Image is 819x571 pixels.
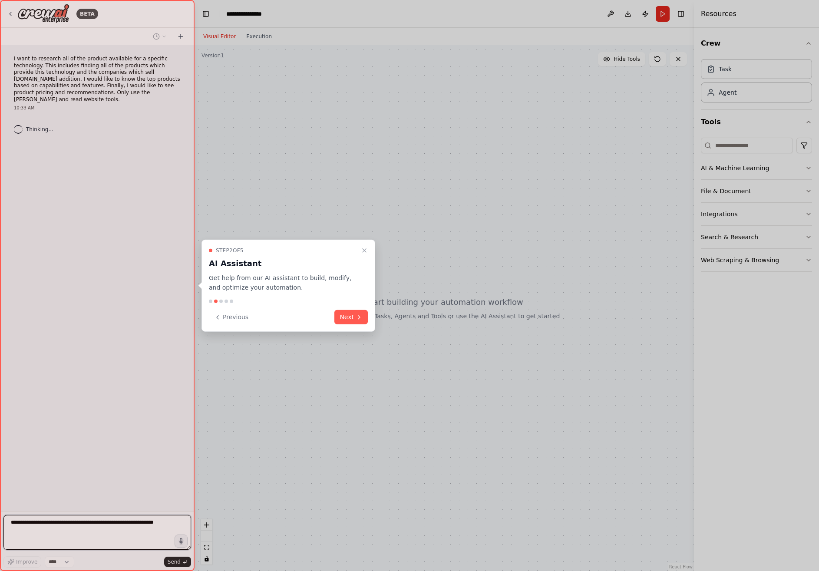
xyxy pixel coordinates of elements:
[216,247,244,254] span: Step 2 of 5
[209,273,357,293] p: Get help from our AI assistant to build, modify, and optimize your automation.
[200,8,212,20] button: Hide left sidebar
[359,245,370,255] button: Close walkthrough
[334,310,368,324] button: Next
[209,257,357,269] h3: AI Assistant
[209,310,254,324] button: Previous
